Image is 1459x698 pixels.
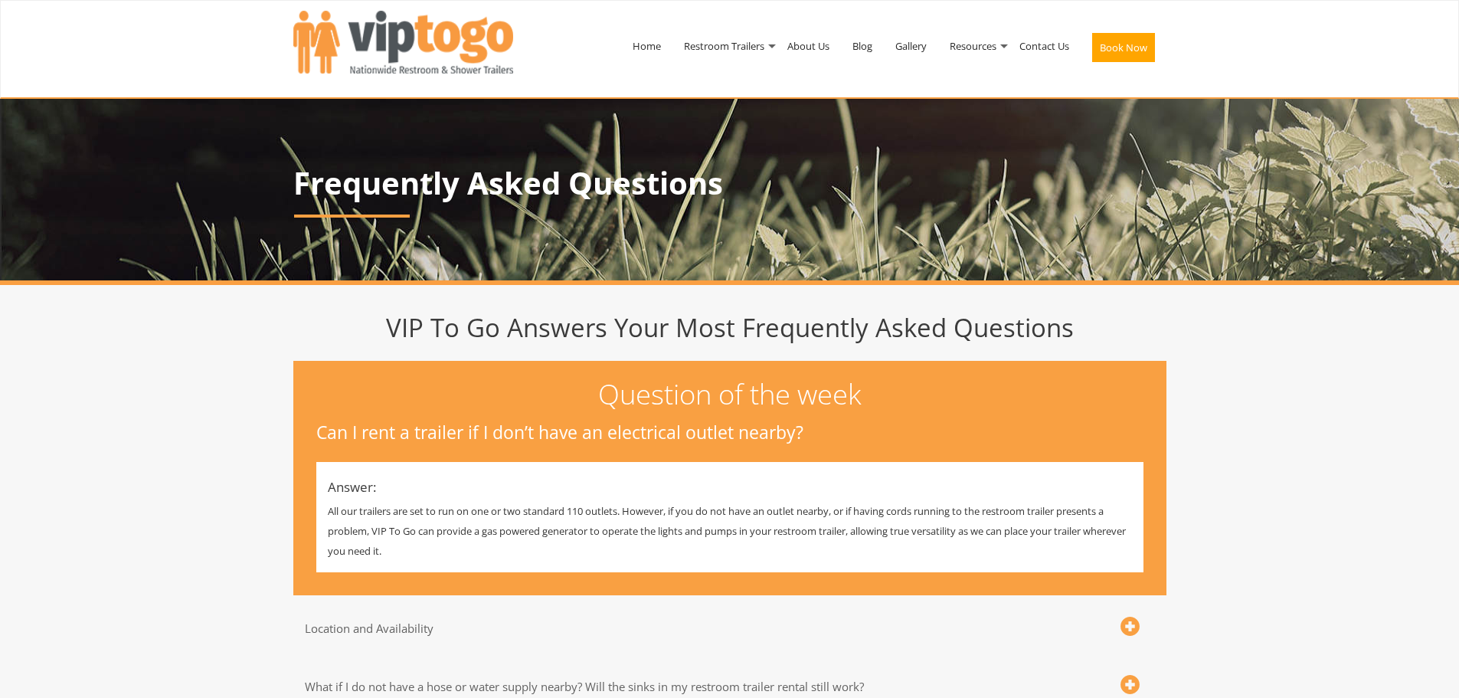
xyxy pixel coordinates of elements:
h1: VIP To Go Answers Your Most Frequently Asked Questions [293,314,1166,342]
img: VIPTOGO [293,11,513,74]
a: Blog [841,6,884,86]
h3: What if I do not have a hose or water supply nearby? Will the sinks in my restroom trailer rental... [305,680,1082,693]
h3: Location and Availability [305,622,1082,635]
h3: Can I rent a trailer if I don’t have an electrical outlet nearby? [316,423,1143,442]
h2: Question of the week [316,378,1143,409]
button: Book Now [1092,33,1155,62]
p: All our trailers are set to run on one or two standard 110 outlets. However, if you do not have a... [328,501,1132,561]
a: Restroom Trailers [672,6,776,86]
a: Book Now [1081,6,1166,95]
p: Frequently Asked Questions [293,166,1166,200]
a: Contact Us [1008,6,1081,86]
a: About Us [776,6,841,86]
h4: Answer: [328,480,1132,495]
a: Gallery [884,6,938,86]
a: Resources [938,6,1008,86]
a: Home [621,6,672,86]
